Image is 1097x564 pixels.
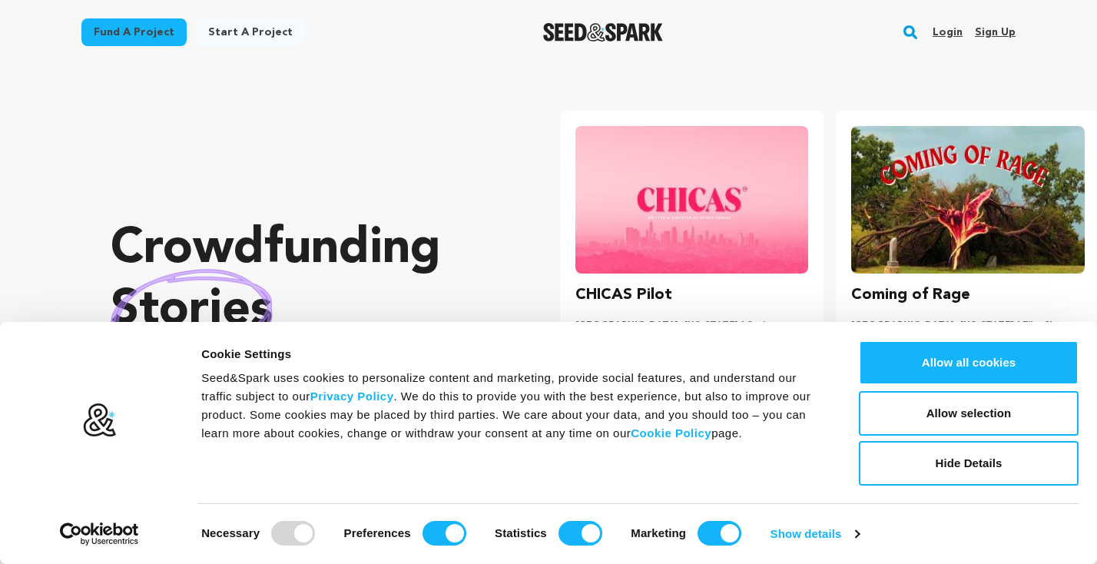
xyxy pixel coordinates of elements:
p: Crowdfunding that . [111,219,499,403]
img: logo [82,403,117,438]
img: Seed&Spark Logo Dark Mode [543,23,664,41]
p: [GEOGRAPHIC_DATA], [US_STATE] | Series [575,320,809,332]
div: Cookie Settings [201,345,824,363]
strong: Preferences [344,526,411,539]
h3: Coming of Rage [851,283,970,307]
strong: Necessary [201,526,260,539]
p: [GEOGRAPHIC_DATA], [US_STATE] | Film Short [851,320,1085,332]
img: Coming of Rage image [851,126,1085,274]
img: hand sketched image [111,269,273,353]
h3: CHICAS Pilot [575,283,672,307]
a: Start a project [196,18,305,46]
a: Cookie Policy [631,426,711,440]
strong: Statistics [495,526,547,539]
a: Sign up [975,20,1016,45]
a: Usercentrics Cookiebot - opens in a new window [32,523,167,546]
a: Show details [771,523,860,546]
button: Hide Details [859,441,1079,486]
button: Allow selection [859,391,1079,436]
img: CHICAS Pilot image [575,126,809,274]
div: Seed&Spark uses cookies to personalize content and marketing, provide social features, and unders... [201,369,824,443]
a: Fund a project [81,18,187,46]
a: Privacy Policy [310,390,394,403]
button: Allow all cookies [859,340,1079,385]
a: Login [933,20,963,45]
a: Seed&Spark Homepage [543,23,664,41]
strong: Marketing [631,526,686,539]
